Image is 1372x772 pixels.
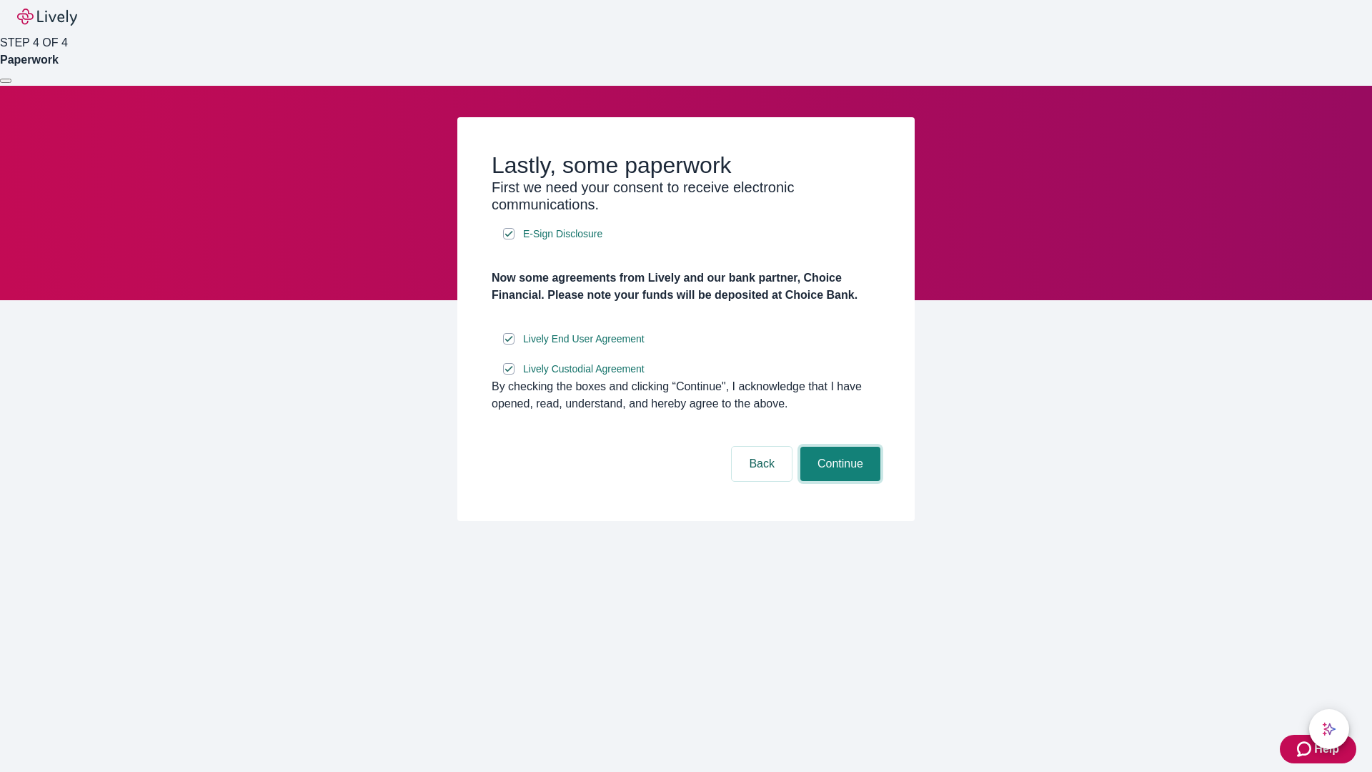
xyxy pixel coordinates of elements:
[732,447,792,481] button: Back
[492,179,880,213] h3: First we need your consent to receive electronic communications.
[492,152,880,179] h2: Lastly, some paperwork
[1297,741,1314,758] svg: Zendesk support icon
[1322,722,1336,736] svg: Lively AI Assistant
[492,269,880,304] h4: Now some agreements from Lively and our bank partner, Choice Financial. Please note your funds wi...
[17,9,77,26] img: Lively
[492,378,880,412] div: By checking the boxes and clicking “Continue", I acknowledge that I have opened, read, understand...
[520,225,605,243] a: e-sign disclosure document
[1280,735,1356,763] button: Zendesk support iconHelp
[1309,709,1349,749] button: chat
[523,227,602,242] span: E-Sign Disclosure
[520,360,647,378] a: e-sign disclosure document
[800,447,880,481] button: Continue
[520,330,647,348] a: e-sign disclosure document
[523,362,645,377] span: Lively Custodial Agreement
[1314,741,1339,758] span: Help
[523,332,645,347] span: Lively End User Agreement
